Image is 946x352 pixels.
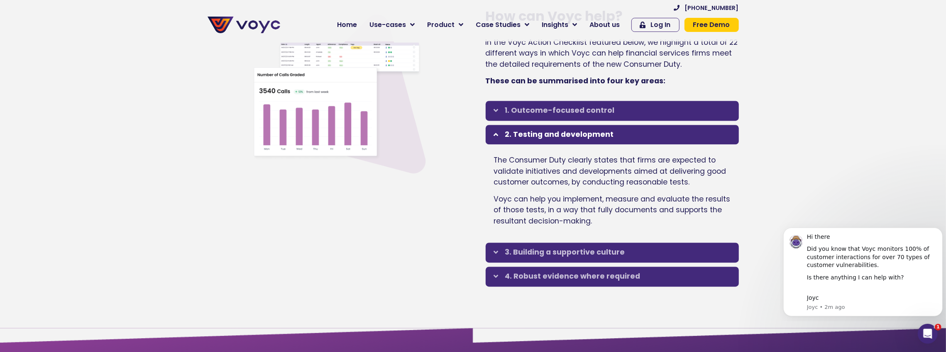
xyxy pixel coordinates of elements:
span: Phone [110,33,131,43]
span: Insights [542,20,569,30]
a: Case Studies [470,17,536,33]
span: Case Studies [476,20,521,30]
span: In the Voyc Action Checklist featured below, we highlight a total of 22 different ways in which V... [486,37,738,69]
a: Use-cases [364,17,421,33]
iframe: Intercom live chat [918,324,938,344]
strong: These can be summarised into four key areas: [486,76,666,86]
a: [PHONE_NUMBER] [674,5,739,11]
a: 1. Outcome-focused control [505,105,614,115]
a: Log In [631,18,680,32]
a: About us [584,17,626,33]
p: Voyc can help you implement, measure and evaluate the results of those tests, in a way that fully... [494,194,731,226]
iframe: Intercom notifications message [780,220,946,321]
span: Product [428,20,455,30]
div: 2. Testing and development [486,144,739,238]
span: About us [590,20,620,30]
span: [PHONE_NUMBER] [685,5,739,11]
div: 4. Robust evidence where required [486,267,739,286]
div: 1. Outcome-focused control [486,101,739,121]
a: Home [331,17,364,33]
img: voyc-full-logo [208,17,280,33]
p: The Consumer Duty clearly states that firms are expected to validate initiatives and developments... [494,155,731,187]
span: Free Demo [693,22,730,28]
span: Job title [110,67,138,77]
div: 3. Building a supportive culture [486,243,739,262]
a: Product [421,17,470,33]
a: Privacy Policy [171,172,210,181]
span: Home [337,20,357,30]
a: Insights [536,17,584,33]
a: 3. Building a supportive culture [505,247,625,257]
div: 2. Testing and development [486,125,739,145]
span: Log In [651,22,671,28]
a: 2. Testing and development [505,129,614,139]
span: 1 [935,324,941,330]
a: Free Demo [684,18,739,32]
span: Use-cases [370,20,406,30]
a: 4. Robust evidence where required [505,271,640,281]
